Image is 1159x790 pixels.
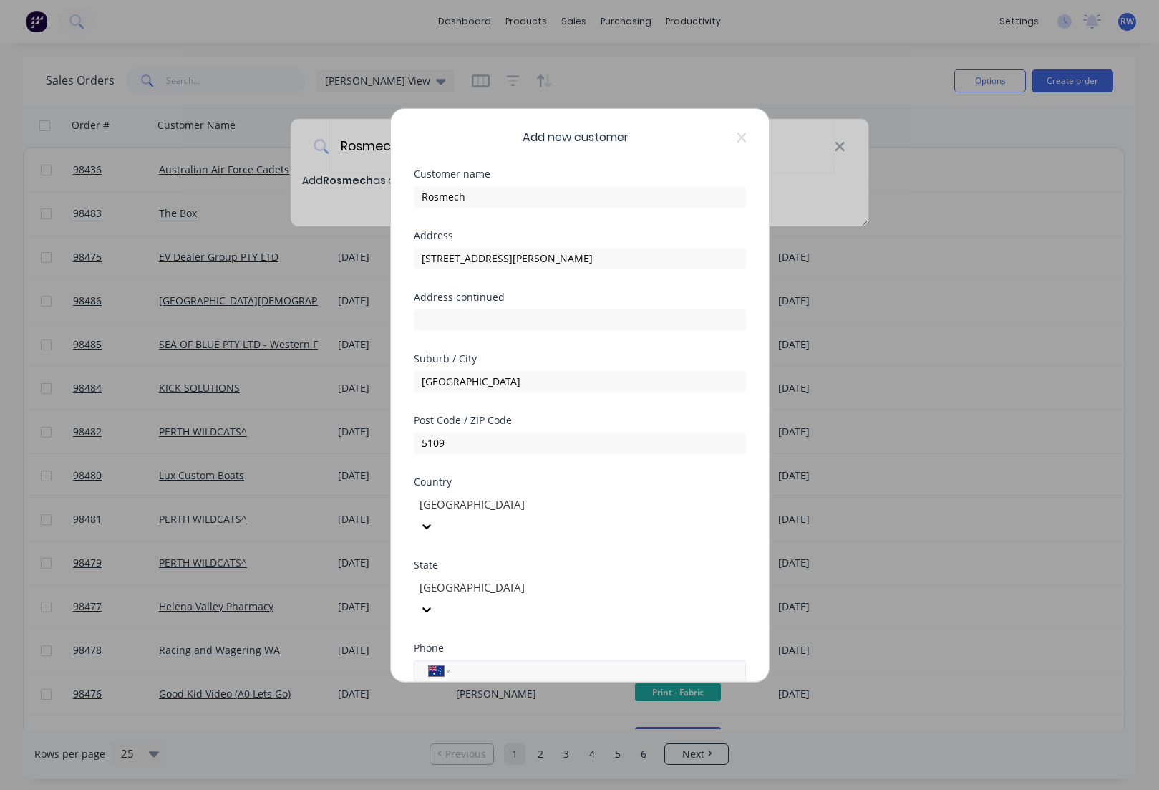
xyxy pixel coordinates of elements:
div: Suburb / City [414,354,746,364]
span: Add new customer [523,129,629,146]
div: Address continued [414,292,746,302]
div: Address [414,231,746,241]
div: State [414,560,746,570]
div: Customer name [414,169,746,179]
div: Country [414,477,746,487]
div: Phone [414,643,746,653]
div: Post Code / ZIP Code [414,415,746,425]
